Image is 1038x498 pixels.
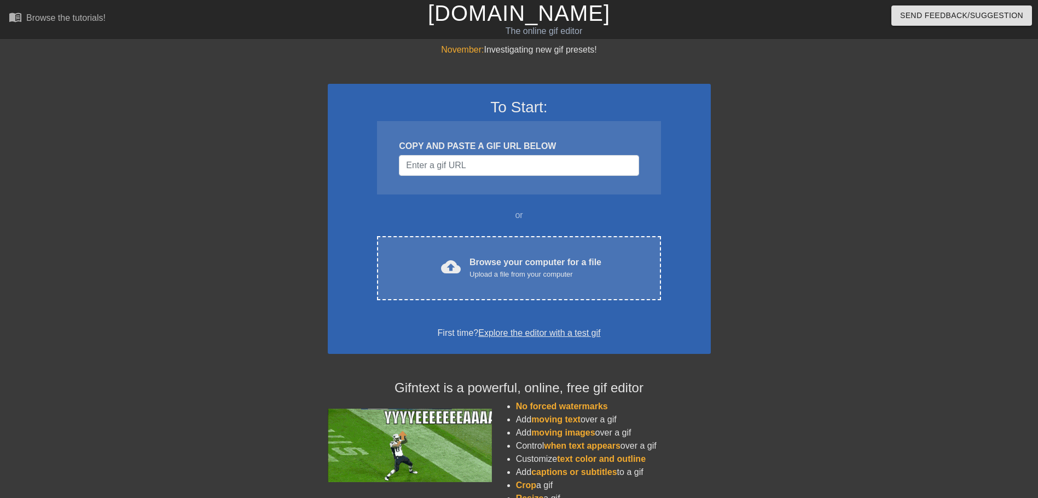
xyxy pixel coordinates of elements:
[26,13,106,22] div: Browse the tutorials!
[399,155,639,176] input: Username
[328,409,492,482] img: football_small.gif
[531,415,581,424] span: moving text
[516,479,711,492] li: a gif
[516,413,711,426] li: Add over a gif
[469,269,601,280] div: Upload a file from your computer
[557,454,646,463] span: text color and outline
[469,256,601,280] div: Browse your computer for a file
[531,467,617,477] span: captions or subtitles
[478,328,600,337] a: Explore the editor with a test gif
[516,480,536,490] span: Crop
[351,25,736,38] div: The online gif editor
[428,1,610,25] a: [DOMAIN_NAME]
[516,426,711,439] li: Add over a gif
[891,5,1032,26] button: Send Feedback/Suggestion
[9,10,22,24] span: menu_book
[516,402,608,411] span: No forced watermarks
[900,9,1023,22] span: Send Feedback/Suggestion
[531,428,595,437] span: moving images
[544,441,621,450] span: when text appears
[342,327,697,340] div: First time?
[356,209,682,222] div: or
[399,140,639,153] div: COPY AND PASTE A GIF URL BELOW
[516,466,711,479] li: Add to a gif
[441,257,461,277] span: cloud_upload
[441,45,484,54] span: November:
[328,43,711,56] div: Investigating new gif presets!
[516,439,711,453] li: Control over a gif
[342,98,697,117] h3: To Start:
[328,380,711,396] h4: Gifntext is a powerful, online, free gif editor
[9,10,106,27] a: Browse the tutorials!
[516,453,711,466] li: Customize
